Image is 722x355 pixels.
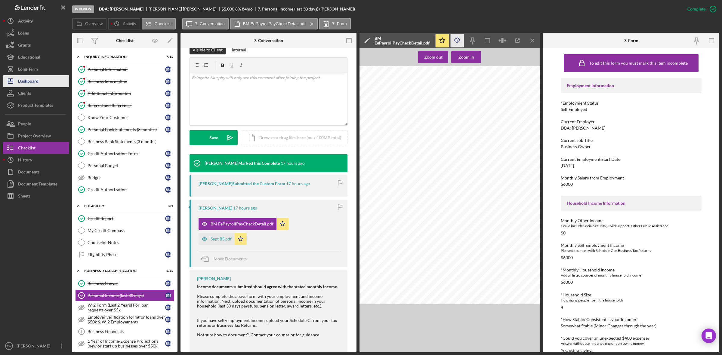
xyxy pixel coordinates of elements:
[3,75,69,87] a: Dashboard
[449,103,457,104] span: Pay Group
[366,84,410,86] span: [GEOGRAPHIC_DATA], [GEOGRAPHIC_DATA] 17110
[18,63,38,77] div: Long-Term
[88,329,165,334] div: Business Financials
[75,213,174,225] a: Credit ReportBM
[88,139,174,144] div: Business Bank Statements (3 months)
[88,163,165,168] div: Personal Budget
[460,114,484,115] span: 559 - Saint Louis OVP, MO559
[197,276,231,281] div: [PERSON_NAME]
[561,138,702,143] div: Current Job Title
[366,146,379,148] span: MO Sick Leave
[195,21,225,26] label: 7. Conversation
[3,51,69,63] a: Educational
[501,141,505,142] span: $0.00
[3,15,69,27] a: Activity
[512,78,526,80] span: Period Start Date
[286,181,310,186] time: 2025-10-13 21:37
[533,131,537,133] span: YTD
[319,18,350,29] button: 7. Form
[407,193,410,195] span: Yes
[230,18,318,29] button: BM EePayrollPayCheckDetail.pdf
[527,87,534,89] span: 192902
[407,188,410,190] span: Yes
[18,99,53,113] div: Product Templates
[469,203,474,205] span: $5.88
[366,87,382,88] span: [PHONE_NUMBER]
[461,184,474,185] span: Employee YTD
[88,67,165,72] div: Personal Information
[501,146,505,148] span: $0.00
[481,166,489,167] span: 40.000000
[254,38,283,43] div: 7. Conversation
[561,101,702,106] div: *Employment Status
[394,131,399,133] span: Week
[165,115,171,121] div: B M
[366,188,379,190] span: HSA -Individual
[235,7,241,11] div: 8 %
[365,108,384,110] span: [GEOGRAPHIC_DATA]
[229,45,249,54] button: Internal
[75,225,174,237] a: My Credit CompassBM
[232,45,246,54] div: Internal
[205,161,280,166] div: [PERSON_NAME] Marked this Complete
[394,118,406,119] span: Pay Frequency
[18,75,39,89] div: Dashboard
[410,106,421,108] span: XXX-XX-XXXX
[193,45,223,54] div: Visible to Client
[88,91,165,96] div: Additional Information
[512,87,520,89] span: Document
[424,51,443,63] div: Zoom out
[75,301,174,314] a: W-2 Form (Last 2 Years) For loan requests over $5kBM
[75,136,174,148] a: Business Bank Statements (3 months)
[3,27,69,39] a: Loans
[165,216,171,222] div: B M
[514,156,519,158] span: $0.00
[413,171,422,173] span: 41.000000
[75,63,174,75] a: Personal InformationBM
[482,141,490,142] span: 0.000000
[3,39,69,51] a: Grants
[199,251,253,266] button: Move Documents
[88,127,165,132] div: Personal Bank Statements (3 months)
[501,156,505,158] span: $0.00
[530,136,537,138] span: $176.00
[530,141,537,142] span: $880.00
[165,127,171,133] div: B M
[75,172,174,184] a: BudgetBM
[75,99,174,112] a: Referral and ReferencesBM
[18,178,57,191] div: Document Templates
[366,141,376,142] span: Holiday Pay
[199,206,232,210] div: [PERSON_NAME]
[681,3,719,15] button: Complete
[3,178,69,190] a: Document Templates
[3,154,69,166] a: History
[458,51,474,63] div: Zoom in
[504,188,508,190] span: $0.00
[403,171,412,173] span: Total Hours
[474,117,474,119] span:  
[108,18,140,29] button: Activity
[165,175,171,181] div: B M
[402,151,420,152] span: MO Administrative Mgr
[528,166,537,167] span: $33,423.50
[394,110,397,112] span: Job
[88,240,174,245] div: Counselor Notes
[88,151,165,156] div: Credit Authorization Form
[3,99,69,111] button: Product Templates
[88,103,165,108] div: Referral and References
[165,151,171,157] div: B M
[199,218,288,230] button: BM EePayrollPayCheckDetail.pdf
[366,81,384,83] span: [STREET_ADDRESS]
[482,156,490,158] span: 0.000000
[88,228,165,233] div: My Credit Compass
[165,78,171,84] div: B M
[165,280,171,286] div: B M
[527,92,535,94] span: $769.42
[529,151,537,152] span: $1,113.75
[18,166,39,179] div: Documents
[514,151,519,152] span: $33.00
[366,166,376,167] span: Work Hours
[493,184,508,185] span: Employer Current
